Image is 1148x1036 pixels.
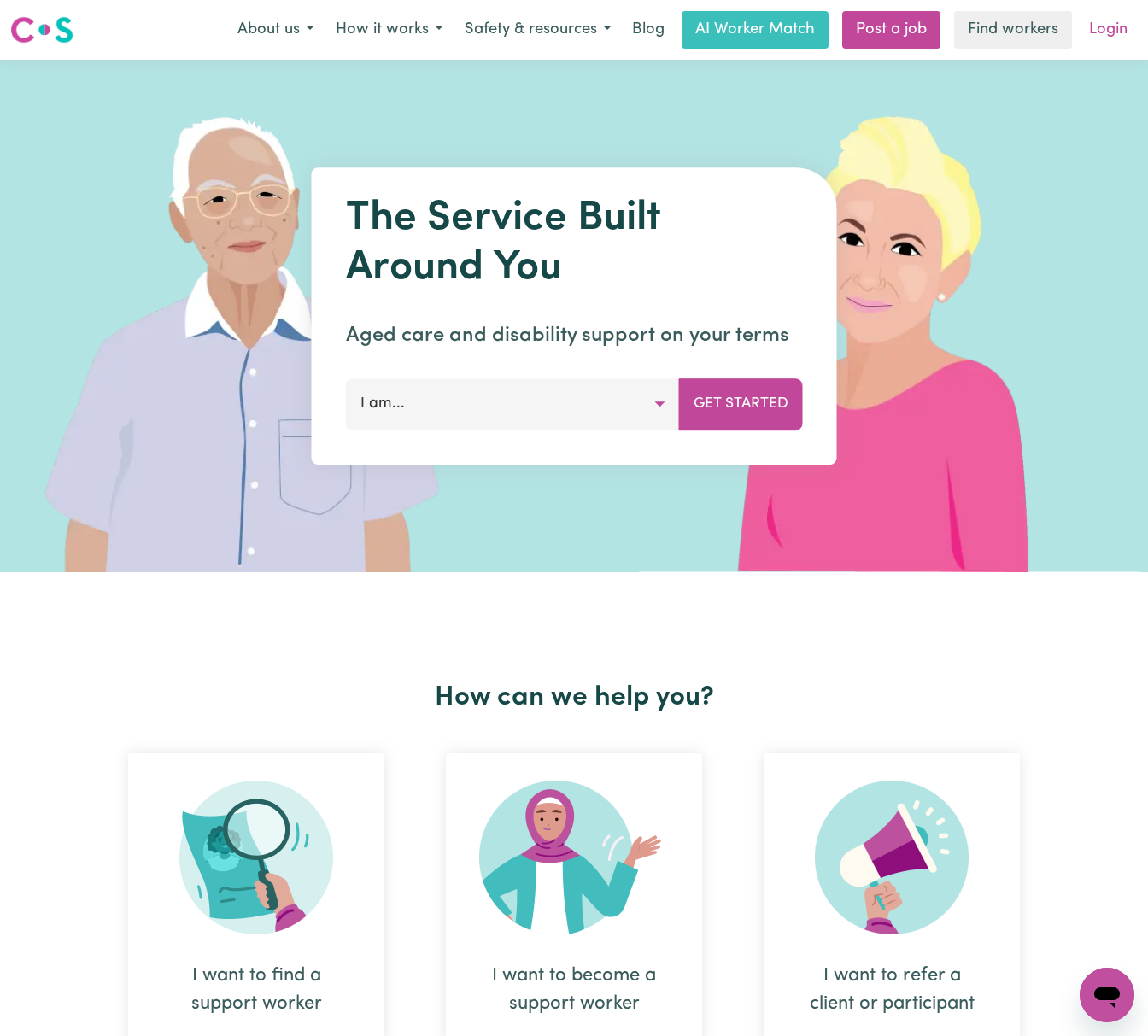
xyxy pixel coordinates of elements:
iframe: Button to launch messaging window [1080,968,1134,1022]
a: Blog [622,11,675,49]
img: Careseekers logo [10,15,73,45]
button: Get Started [679,378,803,430]
div: I want to find a support worker [169,962,343,1018]
img: Search [179,781,333,934]
img: Become Worker [479,781,669,934]
a: Careseekers logo [10,10,73,50]
p: Aged care and disability support on your terms [346,320,803,351]
a: Post a job [842,11,940,49]
a: Find workers [954,11,1072,49]
button: I am... [346,378,680,430]
h2: How can we help you? [97,682,1051,714]
a: Login [1079,11,1138,49]
button: About us [226,12,325,48]
img: Refer [815,781,969,934]
button: How it works [325,12,454,48]
button: Safety & resources [454,12,622,48]
h1: The Service Built Around You [346,195,803,293]
div: I want to refer a client or participant [805,962,979,1018]
a: AI Worker Match [682,11,829,49]
div: I want to become a support worker [487,962,661,1018]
